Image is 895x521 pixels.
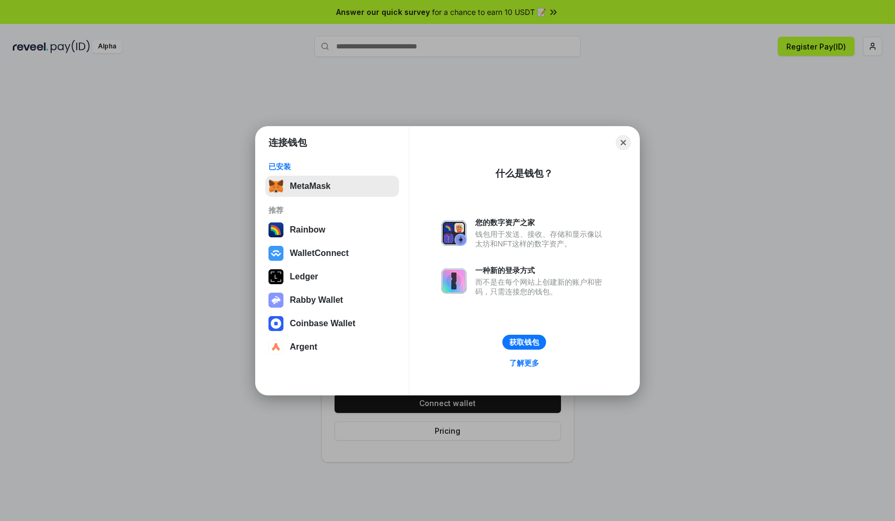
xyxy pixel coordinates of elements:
[290,225,326,235] div: Rainbow
[290,181,330,191] div: MetaMask
[290,342,318,352] div: Argent
[503,356,546,370] a: 了解更多
[268,179,283,194] img: svg+xml,%3Csvg%20fill%3D%22none%22%20height%3D%2233%22%20viewBox%3D%220%200%2035%2033%22%20width%...
[268,293,283,308] img: svg+xml,%3Csvg%20xmlns%3D%22http%3A%2F%2Fwww.w3.org%2F2000%2Fsvg%22%20fill%3D%22none%22%20viewBox...
[268,246,283,261] img: svg+xml,%3Csvg%20width%3D%2228%22%20height%3D%2228%22%20viewBox%3D%220%200%2028%2028%22%20fill%3D...
[265,176,399,197] button: MetaMask
[502,335,546,350] button: 获取钱包
[268,222,283,237] img: svg+xml,%3Csvg%20width%3D%22120%22%20height%3D%22120%22%20viewBox%3D%220%200%20120%20120%22%20fil...
[265,313,399,334] button: Coinbase Wallet
[268,205,396,215] div: 推荐
[509,358,539,368] div: 了解更多
[475,218,607,227] div: 您的数字资产之家
[268,340,283,354] img: svg+xml,%3Csvg%20width%3D%2228%22%20height%3D%2228%22%20viewBox%3D%220%200%2028%2028%22%20fill%3D...
[265,219,399,241] button: Rainbow
[268,162,396,171] div: 已安装
[495,167,553,180] div: 什么是钱包？
[290,272,318,282] div: Ledger
[290,319,355,328] div: Coinbase Wallet
[509,337,539,347] div: 获取钱包
[290,249,349,258] div: WalletConnect
[268,316,283,331] img: svg+xml,%3Csvg%20width%3D%2228%22%20height%3D%2228%22%20viewBox%3D%220%200%2028%2028%22%20fill%3D...
[265,243,399,264] button: WalletConnect
[265,336,399,358] button: Argent
[441,268,467,294] img: svg+xml,%3Csvg%20xmlns%3D%22http%3A%2F%2Fwww.w3.org%2F2000%2Fsvg%22%20fill%3D%22none%22%20viewBox...
[290,295,343,305] div: Rabby Wallet
[616,135,631,150] button: Close
[475,277,607,296] div: 而不是在每个网站上创建新的账户和密码，只需连接您的钱包。
[475,229,607,249] div: 钱包用于发送、接收、存储和显示像以太坊和NFT这样的数字资产。
[265,290,399,311] button: Rabby Wallet
[265,266,399,287] button: Ledger
[475,266,607,275] div: 一种新的登录方式
[441,220,467,246] img: svg+xml,%3Csvg%20xmlns%3D%22http%3A%2F%2Fwww.w3.org%2F2000%2Fsvg%22%20fill%3D%22none%22%20viewBox...
[268,136,307,149] h1: 连接钱包
[268,269,283,284] img: svg+xml,%3Csvg%20xmlns%3D%22http%3A%2F%2Fwww.w3.org%2F2000%2Fsvg%22%20width%3D%2228%22%20height%3...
